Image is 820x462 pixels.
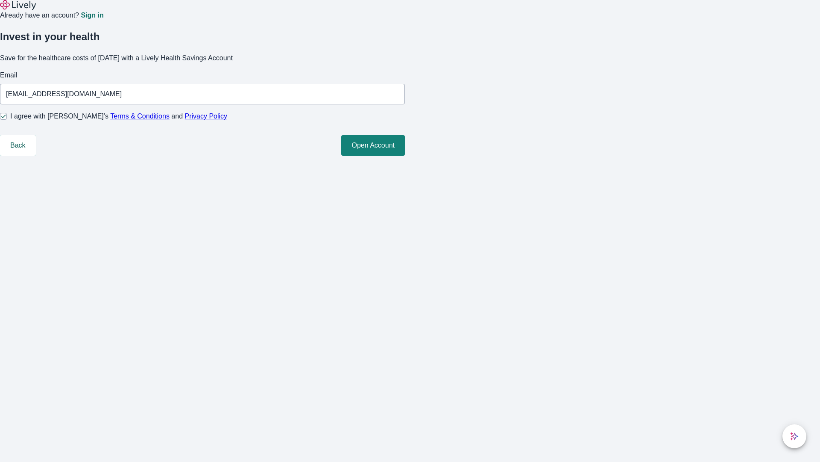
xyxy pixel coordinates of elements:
button: chat [782,424,806,448]
button: Open Account [341,135,405,156]
span: I agree with [PERSON_NAME]’s and [10,111,227,121]
a: Privacy Policy [185,113,228,120]
svg: Lively AI Assistant [790,432,799,441]
a: Terms & Conditions [110,113,170,120]
a: Sign in [81,12,103,19]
